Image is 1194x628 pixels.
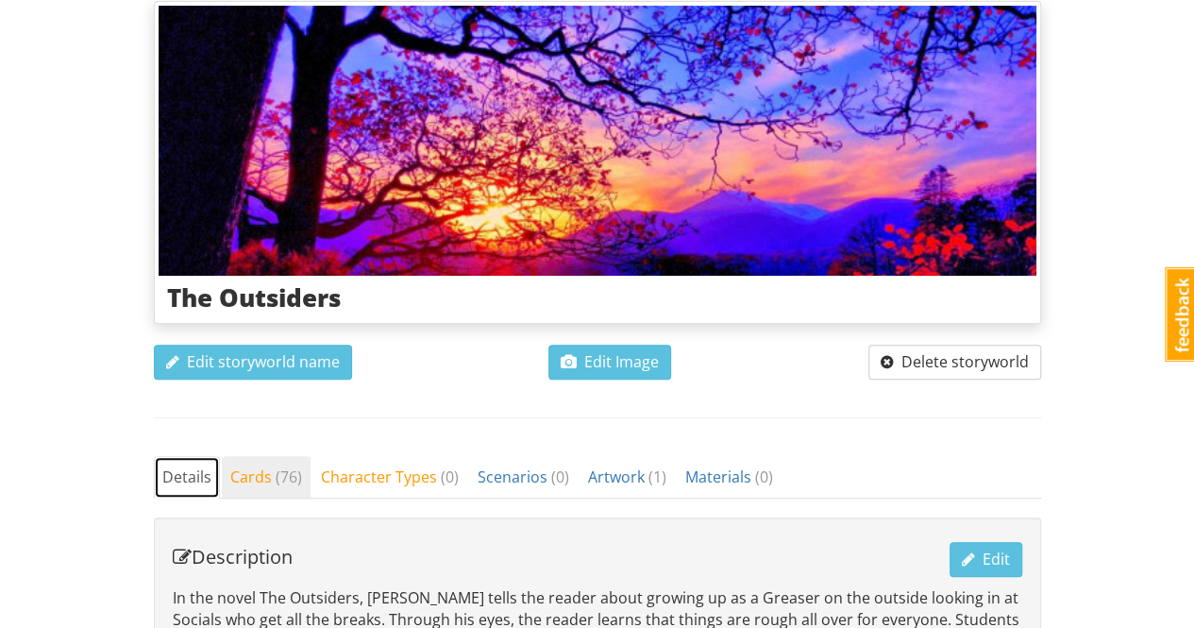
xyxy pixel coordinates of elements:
h3: The Outsiders [167,284,1028,312]
span: Delete storyworld [881,351,1029,372]
img: dbri738xwhtzsc3sko1t.jpg [159,6,1036,276]
span: ( 76 ) [276,467,302,487]
span: ( 0 ) [551,467,569,487]
span: Edit Image [561,351,659,372]
span: Cards [230,467,302,487]
h4: Description [173,547,293,568]
span: Edit [962,549,1010,569]
span: Materials [685,467,773,487]
span: Scenarios [478,467,569,487]
span: ( 0 ) [441,467,459,487]
button: Edit [950,542,1022,577]
span: ( 1 ) [648,467,666,487]
span: Details [162,467,211,487]
span: Artwork [588,467,666,487]
span: Character Types [321,467,459,487]
button: Edit storyworld name [154,345,352,380]
span: Edit storyworld name [166,351,340,372]
span: ( 0 ) [755,467,773,487]
button: Delete storyworld [868,345,1041,380]
button: Edit Image [548,345,671,380]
